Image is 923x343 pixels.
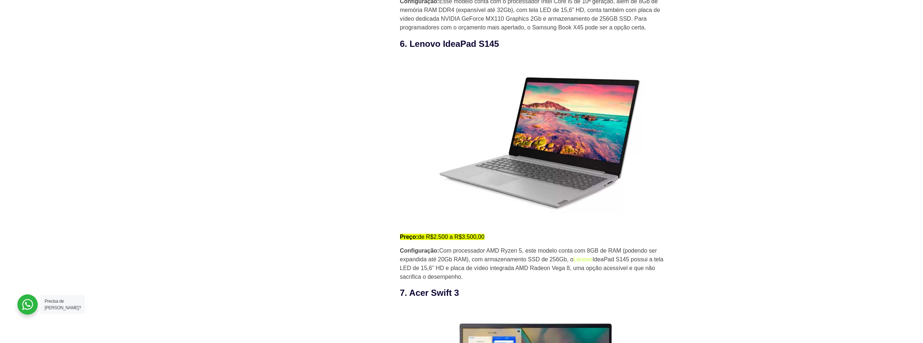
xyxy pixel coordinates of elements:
[792,250,923,343] div: Widget de chat
[792,250,923,343] iframe: Chat Widget
[400,248,439,254] strong: Configuração:
[400,234,485,240] mark: de R$2.500 a R$3.500,00
[400,246,676,281] p: Com processador AMD Ryzen 5, este modelo conta com 8GB de RAM (podendo ser expandida até 20Gb RAM...
[45,299,81,310] span: Precisa de [PERSON_NAME]?
[400,286,676,299] h3: 7. Acer Swift 3
[400,37,676,50] h3: 6. Lenovo IdeaPad S145
[400,234,418,240] strong: Preço:
[573,256,593,262] a: Lenovo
